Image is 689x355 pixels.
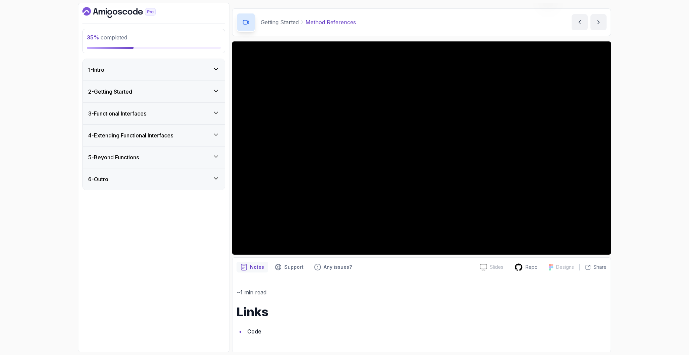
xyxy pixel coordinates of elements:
[250,264,264,270] p: Notes
[324,264,352,270] p: Any issues?
[83,125,225,146] button: 4-Extending Functional Interfaces
[82,7,171,18] a: Dashboard
[579,264,607,270] button: Share
[83,81,225,102] button: 2-Getting Started
[83,59,225,80] button: 1-Intro
[284,264,303,270] p: Support
[247,328,261,335] a: Code
[88,153,139,161] h3: 5 - Beyond Functions
[525,264,538,270] p: Repo
[237,288,607,297] p: ~1 min read
[590,14,607,30] button: next content
[593,264,607,270] p: Share
[271,262,307,272] button: Support button
[261,18,299,26] p: Getting Started
[490,264,503,270] p: Slides
[556,264,574,270] p: Designs
[232,41,611,255] iframe: 7 - Method References
[310,262,356,272] button: Feedback button
[88,175,108,183] h3: 6 - Outro
[88,131,173,139] h3: 4 - Extending Functional Interfaces
[88,66,104,74] h3: 1 - Intro
[87,34,127,41] span: completed
[572,14,588,30] button: previous content
[237,262,268,272] button: notes button
[509,263,543,271] a: Repo
[237,305,607,319] h1: Links
[83,103,225,124] button: 3-Functional Interfaces
[83,147,225,168] button: 5-Beyond Functions
[88,109,146,118] h3: 3 - Functional Interfaces
[88,88,132,96] h3: 2 - Getting Started
[83,168,225,190] button: 6-Outro
[305,18,356,26] p: Method References
[87,34,99,41] span: 35 %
